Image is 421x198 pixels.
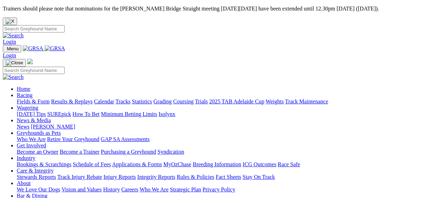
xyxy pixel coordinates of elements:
a: [DATE] Tips [17,111,46,117]
a: Become a Trainer [60,149,99,155]
div: Wagering [17,111,418,117]
a: Schedule of Fees [73,161,111,167]
a: MyOzChase [163,161,191,167]
div: News & Media [17,124,418,130]
a: Statistics [132,98,152,104]
a: Trials [195,98,208,104]
img: GRSA [23,45,43,52]
a: Injury Reports [103,174,136,180]
a: Get Involved [17,142,46,148]
a: Greyhounds as Pets [17,130,61,136]
a: About [17,180,31,186]
div: Care & Integrity [17,174,418,180]
a: Bookings & Scratchings [17,161,71,167]
a: Industry [17,155,35,161]
a: Vision and Values [61,186,102,192]
a: Fields & Form [17,98,50,104]
img: X [6,19,14,24]
a: Careers [121,186,138,192]
img: Close [6,60,23,66]
a: Care & Integrity [17,168,54,174]
a: Calendar [94,98,114,104]
a: SUREpick [47,111,71,117]
img: GRSA [45,45,65,52]
a: Isolynx [158,111,175,117]
a: Stewards Reports [17,174,56,180]
p: Trainers should please note that nominations for the [PERSON_NAME] Bridge Straight meeting [DATE]... [3,6,418,12]
a: Racing [17,92,32,98]
img: logo-grsa-white.png [27,59,33,64]
a: Become an Owner [17,149,58,155]
a: Coursing [173,98,194,104]
a: Login [3,39,16,45]
a: GAP SA Assessments [101,136,150,142]
a: Privacy Policy [202,186,235,192]
input: Search [3,25,65,32]
a: Home [17,86,30,92]
a: Results & Replays [51,98,93,104]
a: Track Maintenance [285,98,328,104]
a: Minimum Betting Limits [101,111,157,117]
a: Weights [266,98,284,104]
a: Stay On Track [243,174,275,180]
a: Breeding Information [193,161,241,167]
span: Menu [7,46,19,51]
div: About [17,186,418,193]
div: Get Involved [17,149,418,155]
img: Search [3,32,24,39]
button: Toggle navigation [3,45,21,52]
a: News & Media [17,117,51,123]
a: Who We Are [140,186,169,192]
a: Login [3,52,16,58]
a: Race Safe [278,161,300,167]
a: How To Bet [73,111,100,117]
a: [PERSON_NAME] [31,124,75,130]
div: Racing [17,98,418,105]
input: Search [3,67,65,74]
a: Strategic Plan [170,186,201,192]
button: Close [3,17,17,25]
a: Syndication [157,149,184,155]
button: Toggle navigation [3,59,26,67]
a: 2025 TAB Adelaide Cup [209,98,264,104]
a: Retire Your Greyhound [47,136,99,142]
div: Greyhounds as Pets [17,136,418,142]
a: Tracks [116,98,131,104]
a: Purchasing a Greyhound [101,149,156,155]
a: ICG Outcomes [243,161,276,167]
a: Integrity Reports [137,174,175,180]
a: Applications & Forms [112,161,162,167]
a: Fact Sheets [216,174,241,180]
img: Search [3,74,24,80]
a: History [103,186,120,192]
a: Grading [154,98,172,104]
a: We Love Our Dogs [17,186,60,192]
a: Wagering [17,105,38,111]
a: Who We Are [17,136,46,142]
a: News [17,124,29,130]
a: Track Injury Rebate [57,174,102,180]
div: Industry [17,161,418,168]
a: Rules & Policies [177,174,214,180]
